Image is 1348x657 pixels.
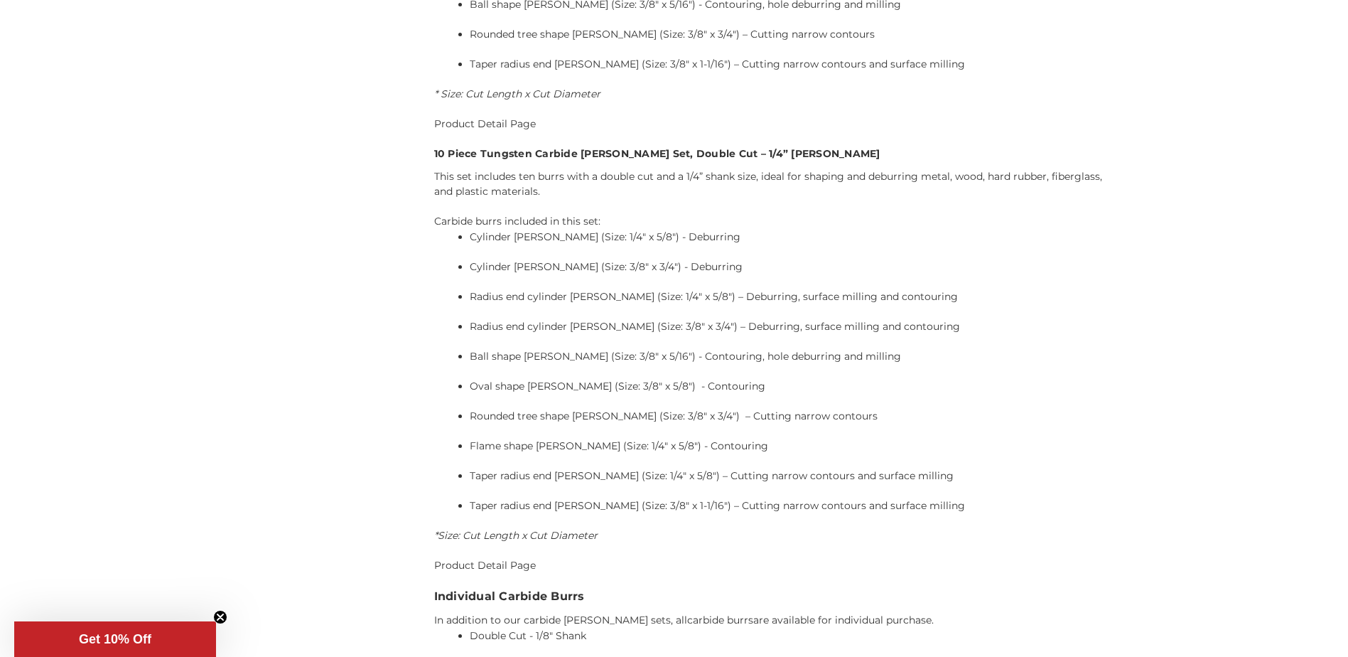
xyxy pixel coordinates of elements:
[470,230,1117,245] p: Cylinder [PERSON_NAME] (Size: 1/4" x 5/8") - Deburring
[434,169,1117,199] p: This set includes ten burrs with a double cut and a 1/4” shank size, ideal for shaping and deburr...
[470,409,1117,424] p: Rounded tree shape [PERSON_NAME] (Size: 3/8" x 3/4") – Cutting narrow contours
[470,379,1117,394] p: Oval shape [PERSON_NAME] (Size: 3/8" x 5/8") - Contouring
[434,559,536,572] a: Product Detail Page
[470,289,1117,304] p: Radius end cylinder [PERSON_NAME] (Size: 1/4" x 5/8") – Deburring, surface milling and contouring
[434,87,600,100] em: * Size: Cut Length x Cut Diameter
[470,27,1117,42] p: Rounded tree shape [PERSON_NAME] (Size: 3/8" x 3/4") – Cutting narrow contours
[434,117,536,130] a: Product Detail Page
[434,529,598,542] em: *Size: Cut Length x Cut Diameter
[470,57,1117,72] p: Taper radius end [PERSON_NAME] (Size: 3/8" x 1-1/16") – Cutting narrow contours and surface milling
[470,469,1117,484] p: Taper radius end [PERSON_NAME] (Size: 1/4" x 5/8") – Cutting narrow contours and surface milling
[470,319,1117,334] p: Radius end cylinder [PERSON_NAME] (Size: 3/8" x 3/4") – Deburring, surface milling and contouring
[470,260,1117,274] p: Cylinder [PERSON_NAME] (Size: 3/8" x 3/4") - Deburring
[213,610,227,624] button: Close teaser
[470,439,1117,454] p: Flame shape [PERSON_NAME] (Size: 1/4" x 5/8") - Contouring
[434,146,1117,161] h4: 10 Piece Tungsten Carbide [PERSON_NAME] Set, Double Cut – 1/4” [PERSON_NAME]
[434,613,1117,628] p: In addition to our carbide [PERSON_NAME] sets, all are available for individual purchase.
[79,632,151,646] span: Get 10% Off
[470,629,586,642] a: Double Cut - 1/8" Shank
[470,349,1117,364] p: Ball shape [PERSON_NAME] (Size: 3/8" x 5/16") - Contouring, hole deburring and milling
[470,498,1117,513] p: Taper radius end [PERSON_NAME] (Size: 3/8" x 1-1/16") – Cutting narrow contours and surface milling
[434,214,1117,229] p: Carbide burrs included in this set:
[687,614,753,626] a: carbide burrs
[434,588,1117,605] h3: Individual Carbide Burrs
[14,621,216,657] div: Get 10% OffClose teaser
